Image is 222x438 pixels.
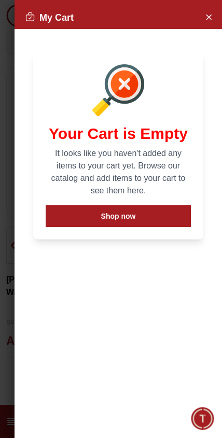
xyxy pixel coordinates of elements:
[46,205,191,227] button: Shop now
[46,147,191,197] p: It looks like you haven't added any items to your cart yet. Browse our catalog and add items to y...
[25,10,74,25] h2: My Cart
[46,124,191,143] h1: Your Cart is Empty
[191,407,214,430] div: Chat Widget
[200,8,217,25] button: Close Account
